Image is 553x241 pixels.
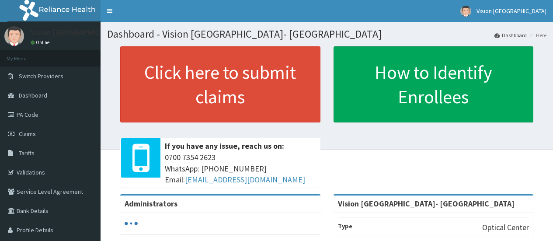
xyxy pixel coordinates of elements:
[107,28,546,40] h1: Dashboard - Vision [GEOGRAPHIC_DATA]- [GEOGRAPHIC_DATA]
[185,175,305,185] a: [EMAIL_ADDRESS][DOMAIN_NAME]
[125,199,177,209] b: Administrators
[334,46,534,122] a: How to Identify Enrollees
[338,199,515,209] strong: Vision [GEOGRAPHIC_DATA]- [GEOGRAPHIC_DATA]
[125,217,138,230] svg: audio-loading
[19,149,35,157] span: Tariffs
[476,7,546,15] span: Vision [GEOGRAPHIC_DATA]
[4,26,24,46] img: User Image
[460,6,471,17] img: User Image
[19,130,36,138] span: Claims
[528,31,546,39] li: Here
[482,222,529,233] p: Optical Center
[165,141,284,151] b: If you have any issue, reach us on:
[19,72,63,80] span: Switch Providers
[31,28,125,36] p: Vision [GEOGRAPHIC_DATA]
[494,31,527,39] a: Dashboard
[19,91,47,99] span: Dashboard
[31,39,52,45] a: Online
[338,222,352,230] b: Type
[120,46,320,122] a: Click here to submit claims
[165,152,316,185] span: 0700 7354 2623 WhatsApp: [PHONE_NUMBER] Email:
